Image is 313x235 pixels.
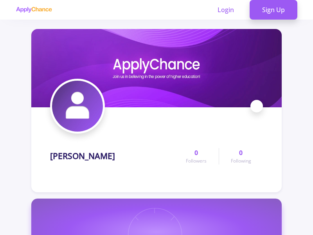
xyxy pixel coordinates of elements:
span: Following [231,157,251,164]
img: applychance logo text only [16,7,52,13]
span: 0 [239,148,243,157]
h1: [PERSON_NAME] [50,151,115,161]
a: 0Followers [174,148,218,164]
a: 0Following [219,148,263,164]
img: Mudaser Mayaravatar [52,81,103,132]
span: 0 [194,148,198,157]
img: Mudaser Mayarcover image [31,29,282,107]
span: Followers [186,157,207,164]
